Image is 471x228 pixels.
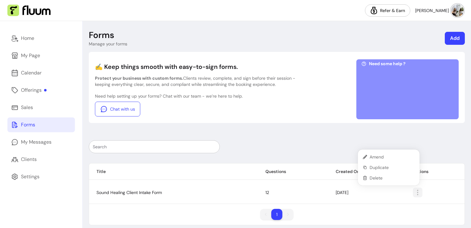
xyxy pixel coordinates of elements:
a: Calendar [7,65,75,80]
img: Fluum Logo [7,5,51,16]
p: Clients review, complete, and sign before their session - keeping everything clear, secure, and c... [95,75,311,87]
img: avatar [451,4,464,17]
p: ✍️ Keep things smooth with easy-to-sign forms. [95,62,311,71]
div: My Page [21,52,40,59]
li: pagination item 1 active [271,209,282,220]
a: My Page [7,48,75,63]
a: Chat with us [95,102,140,116]
span: [PERSON_NAME] [415,7,449,14]
span: Amend [370,154,415,160]
div: Sales [21,104,33,111]
th: Questions [258,163,328,180]
div: Calendar [21,69,42,77]
th: Actions [405,163,465,180]
span: [DATE] [336,190,348,195]
p: Need help setting up your forms? Chat with our team - we’re here to help. [95,93,311,99]
th: Created On [328,163,405,180]
a: Forms [7,117,75,132]
div: Clients [21,156,37,163]
span: Sound Healing Client Intake Form [96,190,162,195]
b: Protect your business with custom forms. [95,75,183,81]
a: Settings [7,169,75,184]
span: Duplicate [370,164,415,171]
div: My Messages [21,138,51,146]
nav: pagination navigation [257,206,297,223]
div: Offerings [21,87,47,94]
a: Home [7,31,75,46]
div: Home [21,35,34,42]
div: Settings [21,173,39,180]
a: Clients [7,152,75,167]
p: Manage your forms [89,41,127,47]
div: Forms [21,121,35,129]
a: Refer & Earn [365,4,410,17]
input: Search [93,144,216,150]
span: Need some help ? [369,61,406,67]
a: Offerings [7,83,75,98]
a: Sales [7,100,75,115]
p: Forms [89,30,114,41]
a: My Messages [7,135,75,150]
th: Title [89,163,258,180]
span: Delete [370,175,415,181]
span: 12 [265,190,269,195]
a: Add [445,32,465,45]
